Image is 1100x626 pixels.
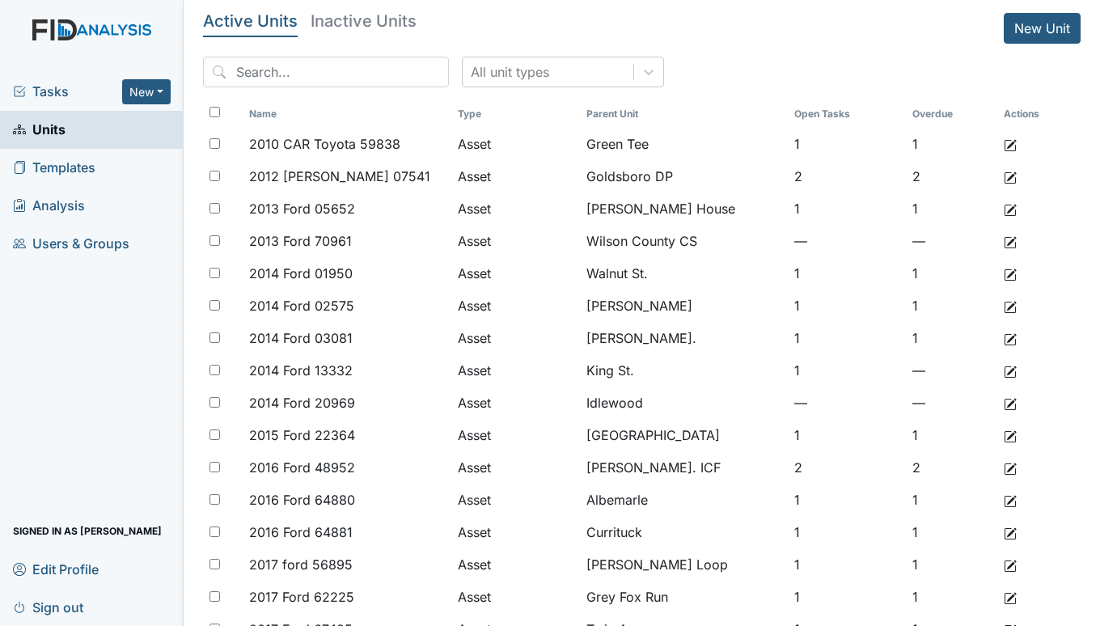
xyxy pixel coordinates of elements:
span: Users & Groups [13,231,129,256]
td: 1 [788,516,906,548]
td: Asset [451,354,580,387]
td: 1 [788,128,906,160]
td: Asset [451,484,580,516]
td: — [788,225,906,257]
span: Templates [13,155,95,180]
span: 2016 Ford 64880 [249,490,355,510]
td: 1 [788,354,906,387]
td: 1 [906,290,997,322]
td: 1 [906,548,997,581]
th: Toggle SortBy [243,100,451,128]
input: Search... [203,57,449,87]
span: 2012 [PERSON_NAME] 07541 [249,167,430,186]
td: 1 [788,290,906,322]
td: Asset [451,516,580,548]
span: Edit Profile [13,556,99,582]
span: 2016 Ford 64881 [249,522,353,542]
td: 1 [788,548,906,581]
td: [PERSON_NAME] House [580,192,788,225]
td: Wilson County CS [580,225,788,257]
td: Walnut St. [580,257,788,290]
td: 2 [788,451,906,484]
td: — [906,354,997,387]
span: 2017 ford 56895 [249,555,353,574]
td: Goldsboro DP [580,160,788,192]
span: 2015 Ford 22364 [249,425,355,445]
h5: Inactive Units [311,13,417,29]
td: Albemarle [580,484,788,516]
td: 1 [788,322,906,354]
td: 1 [788,581,906,613]
td: 2 [906,160,997,192]
td: 1 [906,257,997,290]
th: Toggle SortBy [788,100,906,128]
span: 2013 Ford 05652 [249,199,355,218]
td: — [788,387,906,419]
span: 2014 Ford 20969 [249,393,355,412]
span: 2014 Ford 01950 [249,264,353,283]
th: Toggle SortBy [580,100,788,128]
td: 1 [906,128,997,160]
td: Asset [451,451,580,484]
span: 2014 Ford 13332 [249,361,353,380]
th: Toggle SortBy [906,100,997,128]
th: Actions [997,100,1078,128]
td: 1 [906,581,997,613]
td: [PERSON_NAME] [580,290,788,322]
span: Analysis [13,193,85,218]
td: 1 [788,257,906,290]
span: 2010 CAR Toyota 59838 [249,134,400,154]
td: Asset [451,548,580,581]
td: Asset [451,225,580,257]
td: Grey Fox Run [580,581,788,613]
td: Asset [451,192,580,225]
span: Units [13,117,66,142]
span: 2017 Ford 62225 [249,587,354,607]
td: Asset [451,128,580,160]
td: — [906,387,997,419]
button: New [122,79,171,104]
td: Asset [451,419,580,451]
td: King St. [580,354,788,387]
span: 2016 Ford 48952 [249,458,355,477]
td: [PERSON_NAME]. ICF [580,451,788,484]
td: 1 [906,484,997,516]
td: Green Tee [580,128,788,160]
td: [PERSON_NAME] Loop [580,548,788,581]
h5: Active Units [203,13,298,29]
td: 2 [906,451,997,484]
span: Signed in as [PERSON_NAME] [13,518,162,544]
th: Toggle SortBy [451,100,580,128]
td: 2 [788,160,906,192]
td: Asset [451,387,580,419]
td: 1 [788,484,906,516]
td: Asset [451,160,580,192]
td: Asset [451,257,580,290]
td: 1 [788,192,906,225]
td: [GEOGRAPHIC_DATA] [580,419,788,451]
input: Toggle All Rows Selected [209,107,220,117]
td: 1 [906,516,997,548]
td: 1 [906,192,997,225]
span: Sign out [13,594,83,620]
a: Tasks [13,82,122,101]
a: New Unit [1004,13,1081,44]
td: — [906,225,997,257]
div: All unit types [471,62,549,82]
td: Asset [451,322,580,354]
span: 2014 Ford 03081 [249,328,353,348]
td: [PERSON_NAME]. [580,322,788,354]
td: Asset [451,290,580,322]
td: Currituck [580,516,788,548]
td: 1 [788,419,906,451]
span: 2014 Ford 02575 [249,296,354,315]
td: 1 [906,419,997,451]
td: Idlewood [580,387,788,419]
td: Asset [451,581,580,613]
td: 1 [906,322,997,354]
span: 2013 Ford 70961 [249,231,352,251]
